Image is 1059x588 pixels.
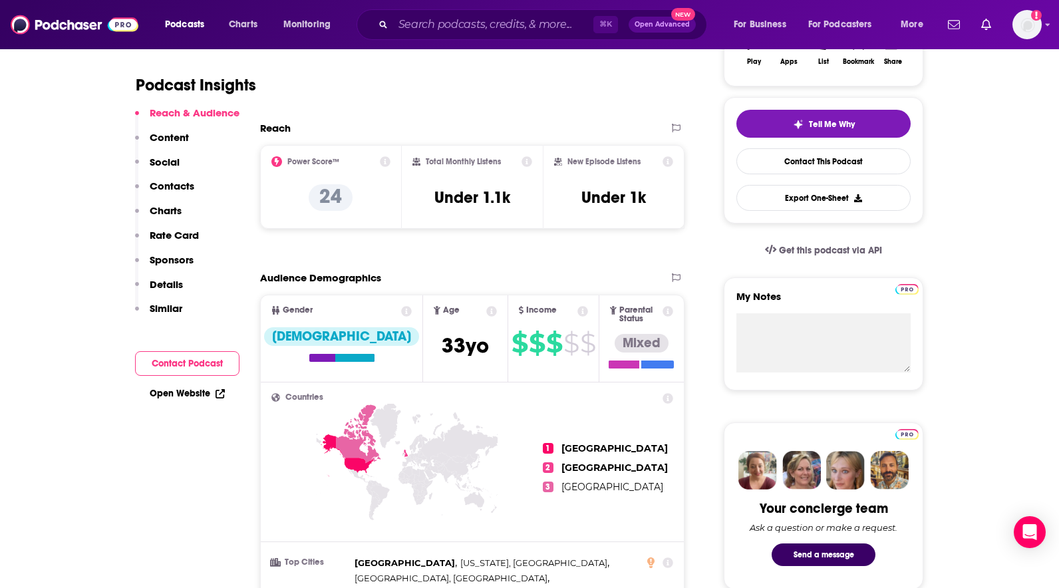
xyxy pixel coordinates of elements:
svg: Add a profile image [1031,10,1042,21]
span: , [460,555,609,571]
a: Charts [220,14,265,35]
span: Monitoring [283,15,331,34]
div: List [818,58,829,66]
button: Contacts [135,180,194,204]
h2: Audience Demographics [260,271,381,284]
a: Show notifications dropdown [943,13,965,36]
span: $ [512,333,528,354]
span: [GEOGRAPHIC_DATA], [GEOGRAPHIC_DATA] [355,573,547,583]
span: Get this podcast via API [779,245,882,256]
span: [GEOGRAPHIC_DATA] [561,481,663,493]
button: open menu [724,14,803,35]
button: Apps [771,26,806,74]
h2: Total Monthly Listens [426,157,501,166]
div: Bookmark [843,58,874,66]
label: My Notes [736,290,911,313]
button: open menu [156,14,222,35]
span: Parental Status [619,306,661,323]
p: Social [150,156,180,168]
button: Play [736,26,771,74]
div: Mixed [615,334,669,353]
button: Show profile menu [1012,10,1042,39]
p: Rate Card [150,229,199,241]
span: Income [526,306,557,315]
p: Similar [150,302,182,315]
div: Apps [780,58,798,66]
div: Open Intercom Messenger [1014,516,1046,548]
img: tell me why sparkle [793,119,804,130]
span: [GEOGRAPHIC_DATA] [561,442,668,454]
button: Rate Card [135,229,199,253]
span: 3 [543,482,553,492]
p: Details [150,278,183,291]
span: , [355,555,457,571]
img: Barbara Profile [782,451,821,490]
span: $ [563,333,579,354]
p: 24 [309,184,353,211]
button: open menu [800,14,891,35]
span: 33 yo [442,333,489,359]
p: Reach & Audience [150,106,239,119]
span: , [355,571,549,586]
div: Search podcasts, credits, & more... [369,9,720,40]
button: Details [135,278,183,303]
span: More [901,15,923,34]
span: $ [529,333,545,354]
span: Tell Me Why [809,119,855,130]
a: Open Website [150,388,225,399]
h2: Reach [260,122,291,134]
button: Similar [135,302,182,327]
button: Reach & Audience [135,106,239,131]
button: Content [135,131,189,156]
img: Podchaser Pro [895,284,919,295]
img: User Profile [1012,10,1042,39]
h3: Top Cities [271,558,349,567]
a: Show notifications dropdown [976,13,996,36]
h1: Podcast Insights [136,75,256,95]
h2: New Episode Listens [567,157,641,166]
span: 2 [543,462,553,473]
button: Sponsors [135,253,194,278]
img: Sydney Profile [738,451,777,490]
button: Bookmark [841,26,875,74]
button: open menu [274,14,348,35]
button: tell me why sparkleTell Me Why [736,110,911,138]
span: Charts [229,15,257,34]
span: For Podcasters [808,15,872,34]
span: Logged in as AtriaBooks [1012,10,1042,39]
span: Open Advanced [635,21,690,28]
img: Jules Profile [826,451,865,490]
p: Contacts [150,180,194,192]
button: Export One-Sheet [736,185,911,211]
a: Get this podcast via API [754,234,893,267]
img: Jon Profile [870,451,909,490]
button: List [806,26,841,74]
span: Gender [283,306,313,315]
div: Share [884,58,902,66]
span: $ [546,333,562,354]
p: Sponsors [150,253,194,266]
button: Share [876,26,911,74]
span: [GEOGRAPHIC_DATA] [355,557,455,568]
button: Charts [135,204,182,229]
a: Pro website [895,282,919,295]
h2: Power Score™ [287,157,339,166]
span: 1 [543,443,553,454]
span: Countries [285,393,323,402]
span: [GEOGRAPHIC_DATA] [561,462,668,474]
span: New [671,8,695,21]
span: Podcasts [165,15,204,34]
div: Ask a question or make a request. [750,522,897,533]
span: ⌘ K [593,16,618,33]
button: Social [135,156,180,180]
h3: Under 1k [581,188,646,208]
p: Charts [150,204,182,217]
input: Search podcasts, credits, & more... [393,14,593,35]
button: Open AdvancedNew [629,17,696,33]
div: Your concierge team [760,500,888,517]
span: $ [580,333,595,354]
span: For Business [734,15,786,34]
button: Send a message [772,543,875,566]
img: Podchaser - Follow, Share and Rate Podcasts [11,12,138,37]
